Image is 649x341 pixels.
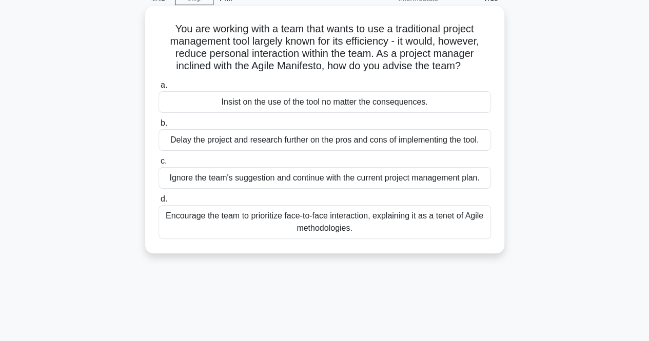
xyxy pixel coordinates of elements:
span: b. [161,118,167,127]
span: a. [161,81,167,89]
span: c. [161,156,167,165]
div: Insist on the use of the tool no matter the consequences. [159,91,491,113]
div: Ignore the team's suggestion and continue with the current project management plan. [159,167,491,189]
div: Encourage the team to prioritize face-to-face interaction, explaining it as a tenet of Agile meth... [159,205,491,239]
div: Delay the project and research further on the pros and cons of implementing the tool. [159,129,491,151]
h5: You are working with a team that wants to use a traditional project management tool largely known... [158,23,492,73]
span: d. [161,194,167,203]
